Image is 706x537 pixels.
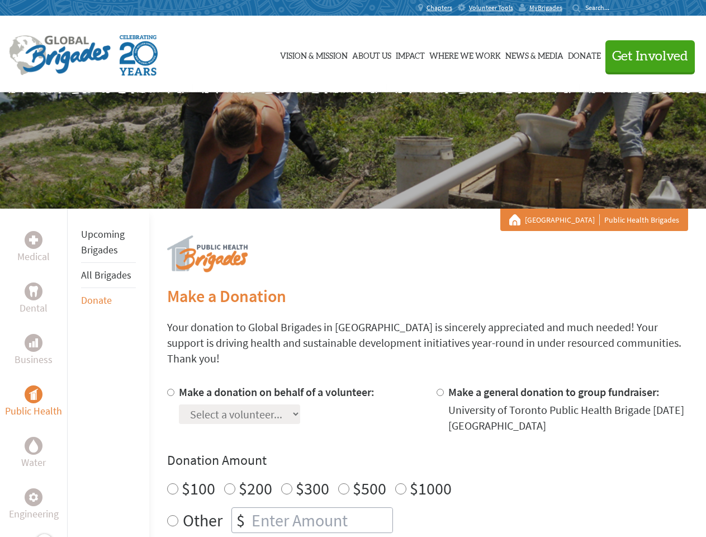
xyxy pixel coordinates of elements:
img: Business [29,338,38,347]
h4: Donation Amount [167,451,688,469]
input: Search... [585,3,617,12]
p: Your donation to Global Brigades in [GEOGRAPHIC_DATA] is sincerely appreciated and much needed! Y... [167,319,688,366]
p: Business [15,352,53,368]
span: Volunteer Tools [469,3,513,12]
a: DentalDental [20,282,48,316]
div: Public Health [25,385,42,403]
li: Donate [81,288,136,313]
label: $300 [296,478,329,499]
p: Water [21,455,46,470]
img: Global Brigades Celebrating 20 Years [120,35,158,76]
img: Engineering [29,493,38,502]
a: Donate [568,26,601,82]
div: Medical [25,231,42,249]
div: Public Health Brigades [509,214,679,225]
a: Public HealthPublic Health [5,385,62,419]
label: Make a donation on behalf of a volunteer: [179,385,375,399]
img: logo-public-health.png [167,235,248,272]
a: [GEOGRAPHIC_DATA] [525,214,600,225]
a: Donate [81,294,112,307]
p: Engineering [9,506,59,522]
label: $200 [239,478,272,499]
li: All Brigades [81,263,136,288]
a: EngineeringEngineering [9,488,59,522]
button: Get Involved [605,40,695,72]
div: Engineering [25,488,42,506]
a: Where We Work [429,26,501,82]
div: $ [232,508,249,533]
li: Upcoming Brigades [81,222,136,263]
div: Water [25,437,42,455]
label: Make a general donation to group fundraiser: [448,385,660,399]
img: Water [29,439,38,452]
a: WaterWater [21,437,46,470]
p: Medical [17,249,50,265]
label: $1000 [410,478,452,499]
label: $500 [353,478,386,499]
span: Chapters [427,3,452,12]
a: Vision & Mission [280,26,348,82]
div: Business [25,334,42,352]
label: Other [183,507,222,533]
div: Dental [25,282,42,300]
input: Enter Amount [249,508,392,533]
span: Get Involved [612,50,688,63]
h2: Make a Donation [167,286,688,306]
img: Dental [29,286,38,296]
img: Global Brigades Logo [9,35,111,76]
a: BusinessBusiness [15,334,53,368]
span: MyBrigades [529,3,562,12]
p: Public Health [5,403,62,419]
a: About Us [352,26,391,82]
a: MedicalMedical [17,231,50,265]
p: Dental [20,300,48,316]
a: News & Media [505,26,563,82]
img: Medical [29,235,38,244]
label: $100 [182,478,215,499]
a: Impact [396,26,425,82]
img: Public Health [29,389,38,400]
a: All Brigades [81,268,131,281]
a: Upcoming Brigades [81,228,125,256]
div: University of Toronto Public Health Brigade [DATE] [GEOGRAPHIC_DATA] [448,402,688,434]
